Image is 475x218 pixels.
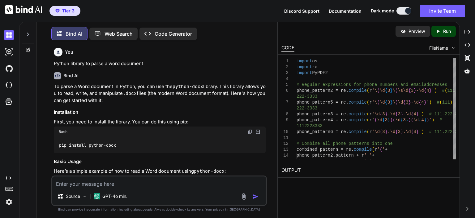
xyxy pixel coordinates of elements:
[416,112,419,117] span: }
[377,88,380,93] span: (
[354,147,372,152] span: compile
[411,129,413,134] span: {
[382,112,385,117] span: 3
[281,64,289,70] div: 2
[372,88,377,93] span: '\
[374,147,377,152] span: r
[424,88,426,93] span: {
[411,100,419,105] span: -\d
[408,88,411,93] span: {
[54,158,266,165] h3: Basic Usage
[382,118,385,122] span: {
[54,118,266,126] p: First, you need to install the library. You can do this using pip:
[385,100,387,105] span: {
[398,88,409,93] span: \s\d
[281,111,289,117] div: 8
[248,129,253,134] img: copy
[424,82,447,87] span: addresses
[403,118,406,122] span: 3
[411,118,413,122] span: (
[240,193,247,200] img: attachment
[393,118,395,122] span: (
[312,59,318,64] span: os
[349,100,367,105] span: compile
[297,70,312,75] span: import
[63,73,79,79] h6: Bind AI
[281,82,289,88] div: 5
[102,193,129,199] p: GPT-4o min..
[419,100,421,105] span: {
[372,153,374,158] span: +
[419,118,421,122] span: {
[390,88,393,93] span: }
[421,118,424,122] span: 4
[364,153,372,158] span: '|'
[398,112,400,117] span: 3
[62,8,75,14] span: Tier 3
[380,129,382,134] span: {
[281,135,289,141] div: 11
[413,118,419,122] span: \d
[367,129,369,134] span: (
[155,30,192,38] p: Code Generator
[297,112,349,117] span: phone_pattern3 = re.
[349,112,367,117] span: compile
[312,65,318,69] span: re
[278,163,460,178] h2: OUTPUT
[387,129,395,134] span: .\d
[369,129,372,134] span: r
[380,112,382,117] span: {
[432,88,434,93] span: '
[54,168,266,175] p: Here’s a simple example of how to read a Word document using :
[426,100,429,105] span: '
[65,49,73,55] h6: You
[5,5,42,14] img: Bind AI
[297,129,349,134] span: phone_pattern6 = re.
[445,88,447,93] span: (
[123,90,137,96] code: .docx
[442,88,445,93] span: #
[297,141,393,146] span: # Combine all phone patterns into one
[297,123,323,128] span: 1112223333
[406,118,408,122] span: }
[281,44,294,52] div: CODE
[369,118,372,122] span: r
[398,129,400,134] span: 3
[281,117,289,123] div: 9
[329,8,362,14] button: Documentation
[424,118,426,122] span: }
[297,147,354,152] span: combined_pattern = re.
[385,129,387,134] span: }
[398,100,403,105] span: \d
[400,129,403,134] span: }
[297,94,317,99] span: 222-3333
[400,29,406,34] img: preview
[451,45,456,51] img: chevron down
[369,88,372,93] span: r
[429,112,466,117] span: # 111-222-3333
[437,100,439,105] span: #
[297,65,312,69] span: import
[284,8,319,14] span: Discord Support
[364,159,372,164] span: '|'
[374,118,377,122] span: (
[281,158,289,164] div: 15
[429,118,432,122] span: '
[369,112,372,117] span: r
[395,100,398,105] span: )
[393,88,395,93] span: \
[416,88,424,93] span: -\d
[51,207,267,212] p: Bind can provide inaccurate information, including about people. Always double-check its answers....
[442,100,450,105] span: 111
[372,147,374,152] span: (
[371,8,394,14] span: Dark mode
[281,76,289,82] div: 4
[297,118,349,122] span: phone_pattern4 = re.
[367,112,369,117] span: (
[66,193,80,199] p: Source
[421,100,424,105] span: 4
[4,47,14,57] img: darkAi-studio
[281,141,289,147] div: 12
[372,112,380,117] span: '\d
